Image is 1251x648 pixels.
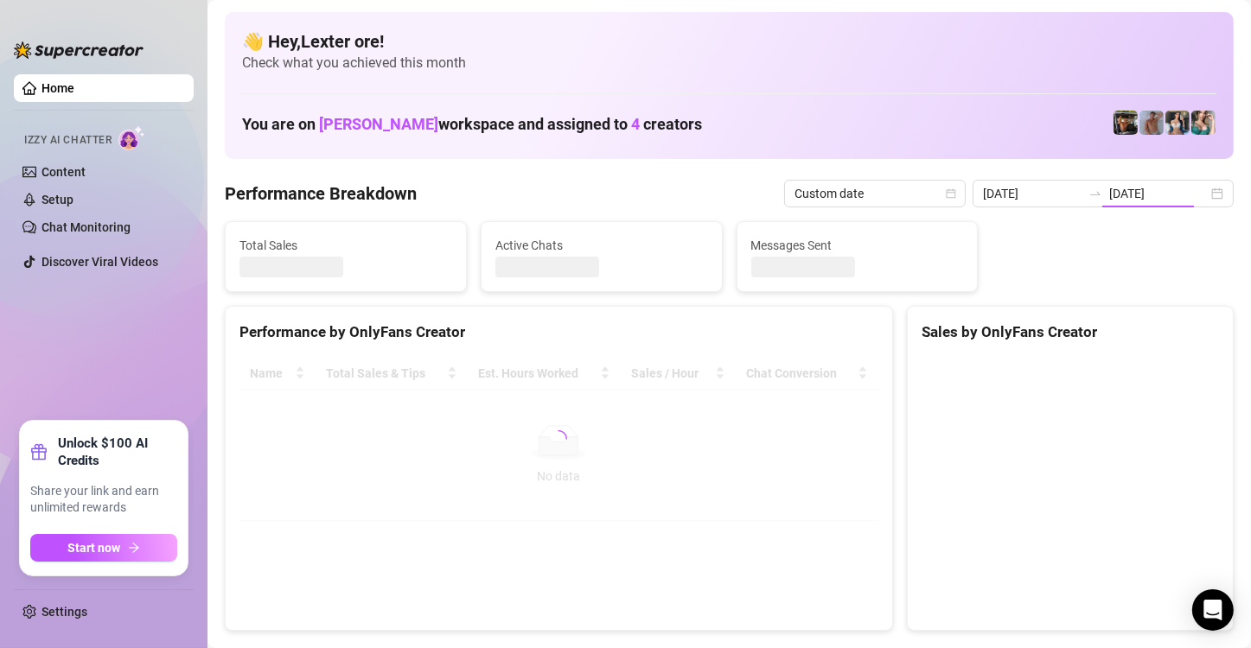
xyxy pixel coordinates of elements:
[118,125,145,150] img: AI Chatter
[1192,589,1234,631] div: Open Intercom Messenger
[225,181,417,206] h4: Performance Breakdown
[58,435,177,469] strong: Unlock $100 AI Credits
[242,29,1216,54] h4: 👋 Hey, Lexter ore !
[239,236,452,255] span: Total Sales
[1139,111,1164,135] img: Joey
[319,115,438,133] span: [PERSON_NAME]
[1191,111,1216,135] img: Zaddy
[1088,187,1102,200] span: to
[30,483,177,517] span: Share your link and earn unlimited rewards
[1165,111,1190,135] img: Katy
[41,220,131,234] a: Chat Monitoring
[14,41,144,59] img: logo-BBDzfeDw.svg
[30,443,48,461] span: gift
[495,236,708,255] span: Active Chats
[795,181,955,206] span: Custom date
[41,605,87,619] a: Settings
[242,54,1216,73] span: Check what you achieved this month
[1088,187,1102,200] span: swap-right
[751,236,964,255] span: Messages Sent
[550,430,567,448] span: loading
[1114,111,1138,135] img: Nathan
[242,115,702,134] h1: You are on workspace and assigned to creators
[41,255,158,269] a: Discover Viral Videos
[41,165,86,179] a: Content
[1109,184,1208,203] input: End date
[41,193,73,206] a: Setup
[983,184,1082,203] input: Start date
[922,321,1219,344] div: Sales by OnlyFans Creator
[631,115,640,133] span: 4
[128,542,140,554] span: arrow-right
[946,188,956,199] span: calendar
[30,534,177,562] button: Start nowarrow-right
[24,132,112,149] span: Izzy AI Chatter
[68,541,121,555] span: Start now
[239,321,878,344] div: Performance by OnlyFans Creator
[41,81,74,95] a: Home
